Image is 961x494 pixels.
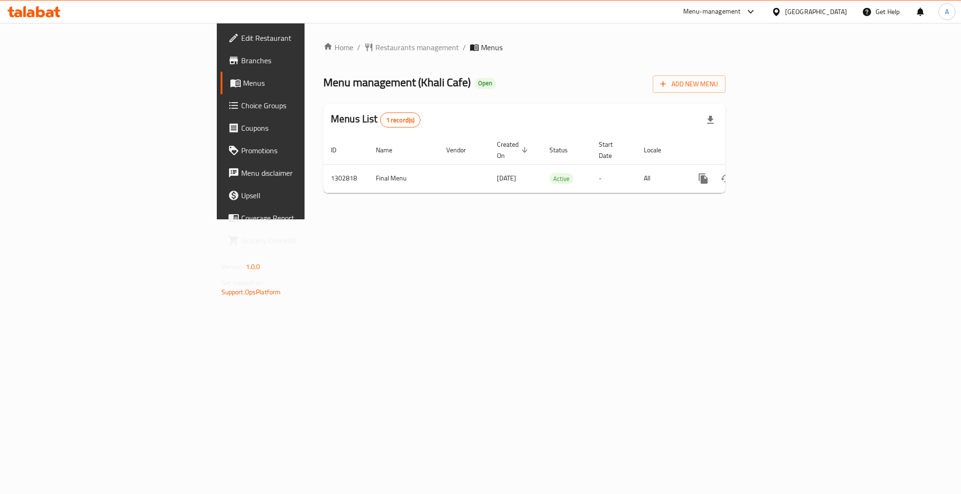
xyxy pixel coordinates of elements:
[221,49,377,72] a: Branches
[644,144,673,156] span: Locale
[221,162,377,184] a: Menu disclaimer
[221,277,265,289] span: Get support on:
[246,261,260,273] span: 1.0.0
[368,164,439,193] td: Final Menu
[323,72,471,93] span: Menu management ( Khali Cafe )
[549,173,573,184] div: Active
[692,167,715,190] button: more
[243,77,370,89] span: Menus
[446,144,478,156] span: Vendor
[497,172,516,184] span: [DATE]
[375,42,459,53] span: Restaurants management
[331,112,420,127] h2: Menus List
[364,42,459,53] a: Restaurants management
[685,136,790,165] th: Actions
[323,42,725,53] nav: breadcrumb
[785,7,847,17] div: [GEOGRAPHIC_DATA]
[715,167,737,190] button: Change Status
[549,173,573,184] span: Active
[221,72,377,94] a: Menus
[241,55,370,66] span: Branches
[699,109,722,131] div: Export file
[331,144,349,156] span: ID
[241,167,370,179] span: Menu disclaimer
[474,78,496,89] div: Open
[241,235,370,246] span: Grocery Checklist
[241,100,370,111] span: Choice Groups
[221,261,244,273] span: Version:
[323,136,790,193] table: enhanced table
[653,75,725,93] button: Add New Menu
[376,144,404,156] span: Name
[683,6,741,17] div: Menu-management
[221,139,377,162] a: Promotions
[221,207,377,229] a: Coverage Report
[241,145,370,156] span: Promotions
[549,144,580,156] span: Status
[599,139,625,161] span: Start Date
[221,117,377,139] a: Coupons
[380,112,421,127] div: Total records count
[497,139,531,161] span: Created On
[474,79,496,87] span: Open
[221,27,377,49] a: Edit Restaurant
[221,286,281,298] a: Support.OpsPlatform
[221,94,377,117] a: Choice Groups
[660,78,718,90] span: Add New Menu
[463,42,466,53] li: /
[945,7,949,17] span: A
[241,190,370,201] span: Upsell
[221,184,377,207] a: Upsell
[241,122,370,134] span: Coupons
[381,116,420,125] span: 1 record(s)
[591,164,636,193] td: -
[221,229,377,252] a: Grocery Checklist
[481,42,503,53] span: Menus
[241,32,370,44] span: Edit Restaurant
[636,164,685,193] td: All
[241,212,370,224] span: Coverage Report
